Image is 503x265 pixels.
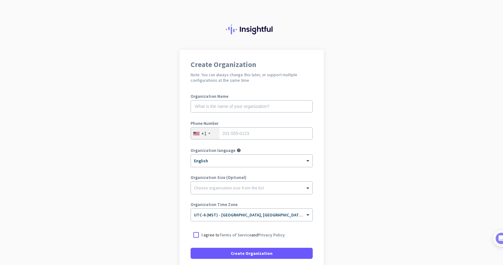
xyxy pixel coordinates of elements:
[191,248,313,259] button: Create Organization
[219,232,251,238] a: Terms of Service
[231,250,273,256] span: Create Organization
[191,175,313,180] label: Organization Size (Optional)
[191,121,313,125] label: Phone Number
[191,100,313,113] input: What is the name of your organization?
[191,148,235,152] label: Organization language
[191,94,313,98] label: Organization Name
[258,232,285,238] a: Privacy Policy
[191,202,313,207] label: Organization Time Zone
[202,232,285,238] p: I agree to and
[191,61,313,68] h1: Create Organization
[226,25,277,34] img: Insightful
[201,130,207,136] div: +1
[237,148,241,152] i: help
[191,72,313,83] h2: Note: You can always change this later, or support multiple configurations at the same time
[191,127,313,140] input: 201-555-0123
